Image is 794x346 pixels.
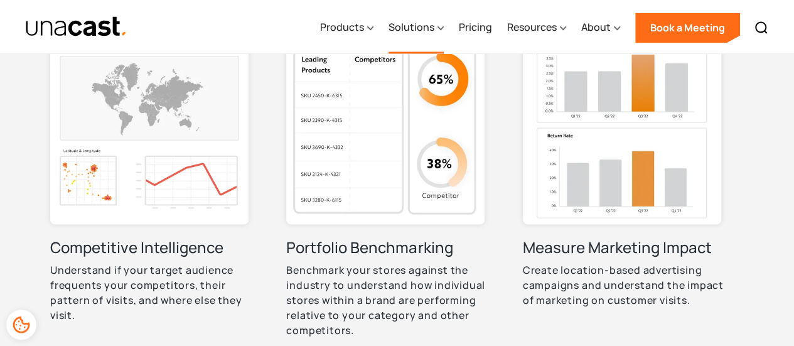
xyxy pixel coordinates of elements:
h3: Competitive Intelligence [50,237,223,257]
div: About [581,2,620,53]
a: Pricing [459,2,492,53]
p: Understand if your target audience frequents your competitors, their pattern of visits, and where... [50,262,257,322]
a: Book a Meeting [635,13,740,43]
p: Create location-based advertising campaigns and understand the impact of marketing on customer vi... [523,262,730,307]
h3: Portfolio Benchmarking [286,237,453,257]
div: Products [320,2,373,53]
div: Resources [507,2,566,53]
img: Search icon [754,20,769,35]
div: About [581,19,611,35]
div: Cookie Preferences [6,310,36,340]
img: Unacast text logo [25,16,127,38]
img: Competitive Intelligence illustration [50,26,249,224]
div: Solutions [389,19,434,35]
img: illustration with Potential and Brand Affinity graphs [286,26,485,224]
div: Resources [507,19,557,35]
p: Benchmark your stores against the industry to understand how individual stores within a brand are... [286,262,493,337]
a: home [25,16,127,38]
img: illustration with Capture Rate and Return Rate graphs [523,26,721,224]
h3: Measure Marketing Impact [523,237,712,257]
div: Products [320,19,364,35]
div: Solutions [389,2,444,53]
